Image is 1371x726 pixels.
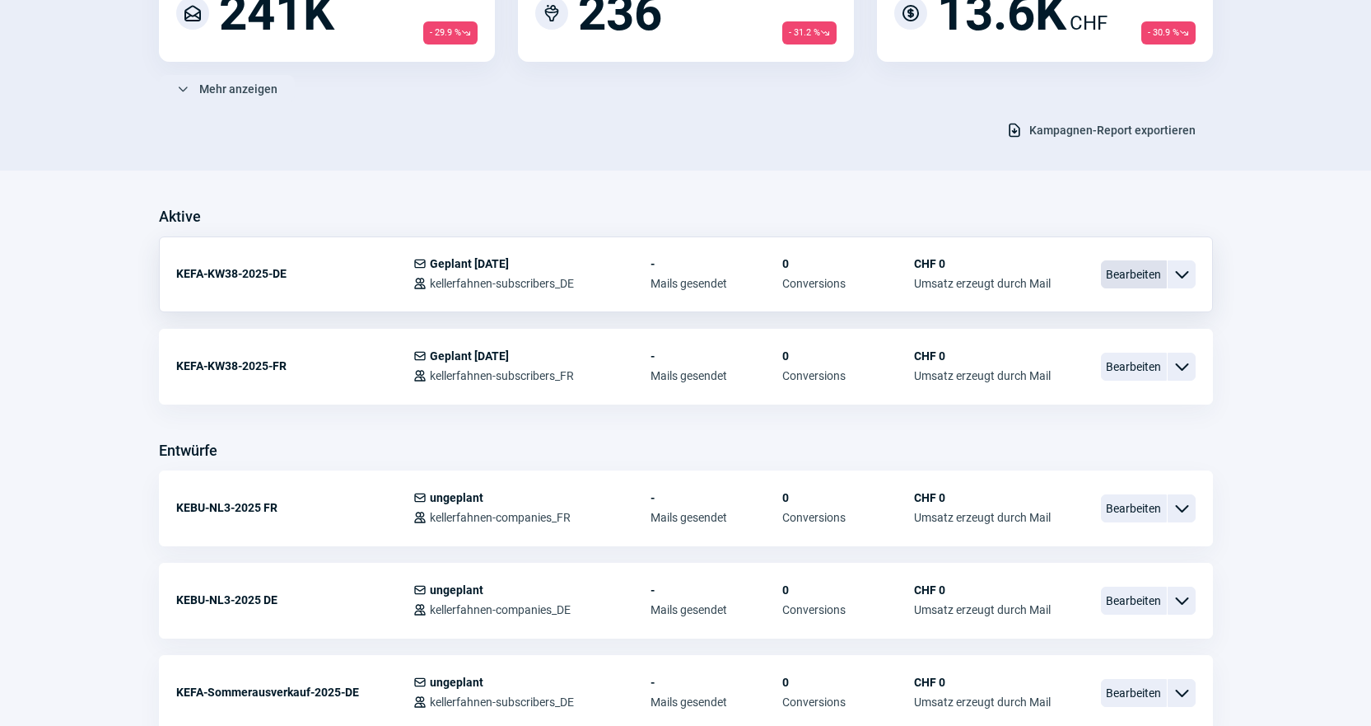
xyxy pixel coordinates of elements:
[1101,587,1167,615] span: Bearbeiten
[914,257,1051,270] span: CHF 0
[430,369,574,382] span: kellerfahnen-subscribers_FR
[782,277,914,290] span: Conversions
[430,583,483,597] span: ungeplant
[199,76,277,102] span: Mehr anzeigen
[651,257,782,270] span: -
[430,676,483,689] span: ungeplant
[430,277,574,290] span: kellerfahnen-subscribers_DE
[430,511,571,524] span: kellerfahnen-companies_FR
[914,491,1051,504] span: CHF 0
[430,603,571,616] span: kellerfahnen-companies_DE
[651,277,782,290] span: Mails gesendet
[423,21,478,44] span: - 29.9 %
[651,349,782,363] span: -
[1070,8,1108,38] span: CHF
[989,116,1213,144] button: Kampagnen-Report exportieren
[430,349,509,363] span: Geplant [DATE]
[914,511,1051,524] span: Umsatz erzeugt durch Mail
[914,603,1051,616] span: Umsatz erzeugt durch Mail
[430,491,483,504] span: ungeplant
[176,491,413,524] div: KEBU-NL3-2025 FR
[1029,117,1196,143] span: Kampagnen-Report exportieren
[1101,494,1167,522] span: Bearbeiten
[159,438,217,464] h3: Entwürfe
[1101,679,1167,707] span: Bearbeiten
[782,491,914,504] span: 0
[176,257,413,290] div: KEFA-KW38-2025-DE
[1101,353,1167,381] span: Bearbeiten
[782,603,914,616] span: Conversions
[651,511,782,524] span: Mails gesendet
[159,75,295,103] button: Mehr anzeigen
[782,511,914,524] span: Conversions
[914,583,1051,597] span: CHF 0
[430,257,509,270] span: Geplant [DATE]
[782,676,914,689] span: 0
[914,369,1051,382] span: Umsatz erzeugt durch Mail
[651,491,782,504] span: -
[651,583,782,597] span: -
[914,277,1051,290] span: Umsatz erzeugt durch Mail
[914,696,1051,709] span: Umsatz erzeugt durch Mail
[782,21,837,44] span: - 31.2 %
[176,349,413,382] div: KEFA-KW38-2025-FR
[430,696,574,709] span: kellerfahnen-subscribers_DE
[914,676,1051,689] span: CHF 0
[651,603,782,616] span: Mails gesendet
[914,349,1051,363] span: CHF 0
[782,349,914,363] span: 0
[651,369,782,382] span: Mails gesendet
[782,257,914,270] span: 0
[1101,260,1167,288] span: Bearbeiten
[782,583,914,597] span: 0
[159,204,201,230] h3: Aktive
[782,369,914,382] span: Conversions
[1141,21,1196,44] span: - 30.9 %
[651,696,782,709] span: Mails gesendet
[782,696,914,709] span: Conversions
[176,676,413,709] div: KEFA-Sommerausverkauf-2025-DE
[176,583,413,616] div: KEBU-NL3-2025 DE
[651,676,782,689] span: -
